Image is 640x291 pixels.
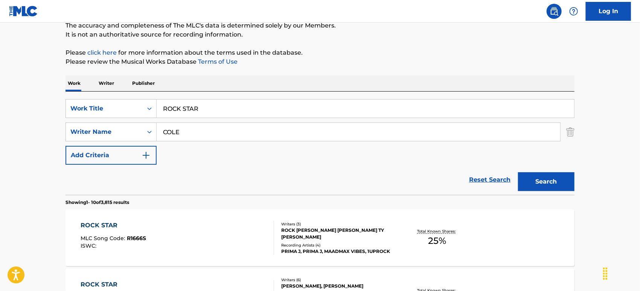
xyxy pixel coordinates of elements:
[130,75,157,91] p: Publisher
[66,199,129,206] p: Showing 1 - 10 of 3,815 results
[550,7,559,16] img: search
[281,221,395,227] div: Writers ( 3 )
[586,2,631,21] a: Log In
[70,104,138,113] div: Work Title
[66,21,574,30] p: The accuracy and completeness of The MLC's data is determined solely by our Members.
[281,248,395,255] div: PRIMA J, PRIMA J, MAADMAX VIBES, 1UPROCK
[281,277,395,283] div: Writers ( 6 )
[81,280,151,289] div: ROCK STAR
[566,123,574,141] img: Delete Criterion
[281,242,395,248] div: Recording Artists ( 4 )
[599,262,611,285] div: Drag
[70,127,138,136] div: Writer Name
[81,221,146,230] div: ROCK STAR
[465,172,514,188] a: Reset Search
[66,210,574,266] a: ROCK STARMLC Song Code:R1666SISWC:Writers (3)ROCK [PERSON_NAME] [PERSON_NAME] TY [PERSON_NAME]Rec...
[142,151,151,160] img: 9d2ae6d4665cec9f34b9.svg
[66,57,574,66] p: Please review the Musical Works Database
[81,242,99,249] span: ISWC :
[281,227,395,240] div: ROCK [PERSON_NAME] [PERSON_NAME] TY [PERSON_NAME]
[602,255,640,291] iframe: Chat Widget
[547,4,562,19] a: Public Search
[66,146,157,165] button: Add Criteria
[96,75,116,91] p: Writer
[197,58,238,65] a: Terms of Use
[81,235,127,242] span: MLC Song Code :
[87,49,117,56] a: click here
[66,48,574,57] p: Please for more information about the terms used in the database.
[417,228,457,234] p: Total Known Shares:
[428,234,446,248] span: 25 %
[66,30,574,39] p: It is not an authoritative source for recording information.
[9,6,38,17] img: MLC Logo
[518,172,574,191] button: Search
[566,4,581,19] div: Help
[66,99,574,195] form: Search Form
[569,7,578,16] img: help
[66,75,83,91] p: Work
[127,235,146,242] span: R1666S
